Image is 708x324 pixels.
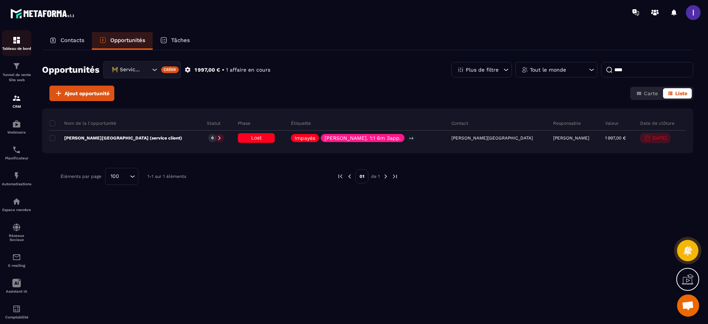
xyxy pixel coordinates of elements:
[2,72,31,83] p: Tunnel de vente Site web
[652,135,667,141] p: [DATE]
[2,88,31,114] a: formationformationCRM
[195,66,220,73] p: 1 997,00 €
[2,30,31,56] a: formationformationTableau de bord
[12,223,21,232] img: social-network
[2,192,31,217] a: automationsautomationsEspace membre
[663,88,692,99] button: Liste
[2,46,31,51] p: Tableau de bord
[466,67,499,72] p: Plus de filtre
[10,7,77,20] img: logo
[226,66,270,73] p: 1 affaire en cours
[675,90,687,96] span: Liste
[238,120,250,126] p: Phase
[677,294,699,317] div: Ouvrir le chat
[143,66,150,74] input: Search for option
[2,156,31,160] p: Planificateur
[60,37,84,44] p: Contacts
[2,182,31,186] p: Automatisations
[640,120,674,126] p: Date de clôture
[65,90,110,97] span: Ajout opportunité
[42,62,100,77] h2: Opportunités
[2,315,31,319] p: Comptabilité
[110,37,145,44] p: Opportunités
[2,114,31,140] a: automationsautomationsWebinaire
[108,172,122,180] span: 100
[49,135,182,141] p: [PERSON_NAME][GEOGRAPHIC_DATA] (service client)
[92,32,153,50] a: Opportunités
[644,90,658,96] span: Carte
[161,66,179,73] div: Créer
[2,289,31,293] p: Assistant IA
[42,32,92,50] a: Contacts
[2,140,31,166] a: schedulerschedulerPlanificateur
[2,56,31,88] a: formationformationTunnel de vente Site web
[49,86,114,101] button: Ajout opportunité
[12,62,21,70] img: formation
[2,217,31,247] a: social-networksocial-networkRéseaux Sociaux
[12,94,21,103] img: formation
[451,120,468,126] p: Contact
[346,173,353,180] img: prev
[171,37,190,44] p: Tâches
[12,171,21,180] img: automations
[49,120,116,126] p: Nom de la l'opportunité
[324,135,401,141] p: [PERSON_NAME]. 1:1 6m 3app.
[2,263,31,268] p: E-mailing
[295,135,315,141] p: Impayés
[291,120,311,126] p: Étiquette
[632,88,662,99] button: Carte
[355,169,368,183] p: 01
[207,120,221,126] p: Statut
[2,273,31,299] a: Assistant IA
[12,304,21,313] img: accountant
[147,174,186,179] p: 1-1 sur 1 éléments
[251,135,262,141] span: Lost
[2,166,31,192] a: automationsautomationsAutomatisations
[2,130,31,134] p: Webinaire
[2,234,31,242] p: Réseaux Sociaux
[60,174,101,179] p: Éléments par page
[12,120,21,128] img: automations
[12,36,21,45] img: formation
[392,173,398,180] img: next
[382,173,389,180] img: next
[2,247,31,273] a: emailemailE-mailing
[605,120,619,126] p: Valeur
[153,32,197,50] a: Tâches
[337,173,344,180] img: prev
[122,172,128,180] input: Search for option
[406,134,416,142] p: +4
[110,66,143,74] span: 🚧 Service Client
[553,135,589,141] p: [PERSON_NAME]
[12,253,21,262] img: email
[371,173,380,179] p: de 1
[530,67,566,72] p: Tout le monde
[12,197,21,206] img: automations
[2,104,31,108] p: CRM
[103,61,181,78] div: Search for option
[553,120,581,126] p: Responsable
[12,145,21,154] img: scheduler
[105,168,138,185] div: Search for option
[222,66,224,73] p: •
[605,135,626,141] p: 1 997,00 €
[2,208,31,212] p: Espace membre
[211,135,214,141] p: 0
